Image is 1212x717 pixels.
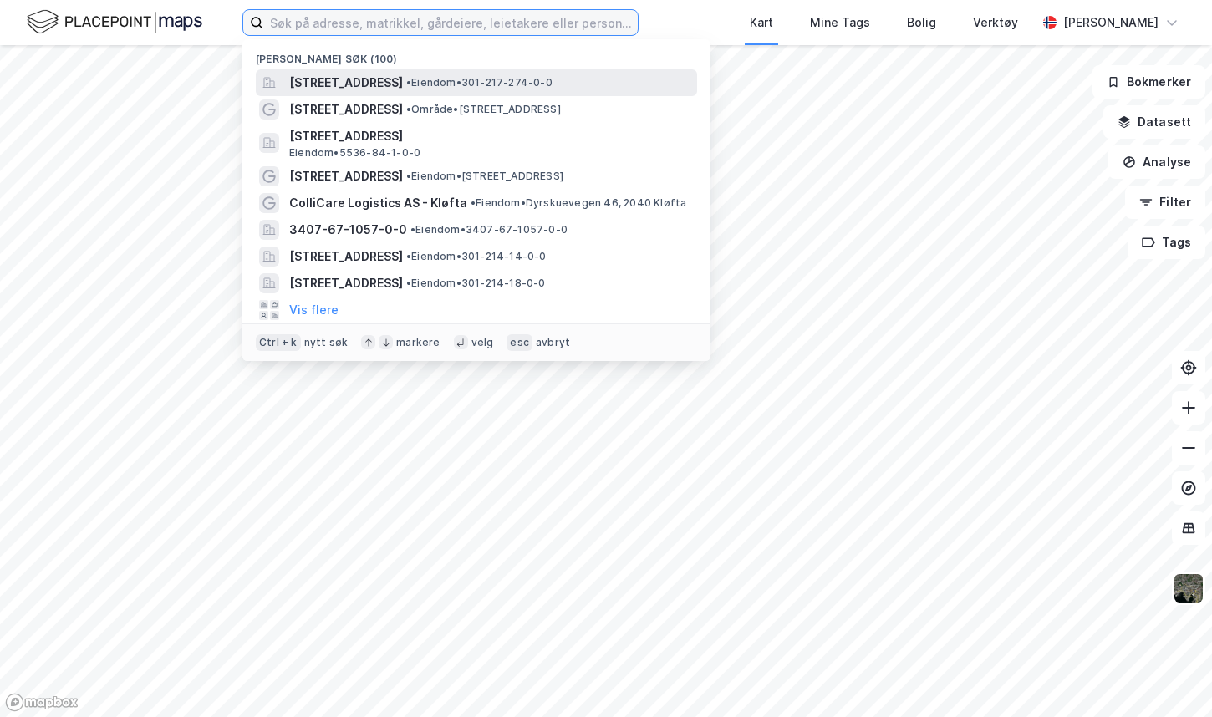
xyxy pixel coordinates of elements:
img: 9k= [1173,572,1204,604]
button: Bokmerker [1092,65,1205,99]
span: • [471,196,476,209]
button: Tags [1128,226,1205,259]
input: Søk på adresse, matrikkel, gårdeiere, leietakere eller personer [263,10,638,35]
span: Eiendom • Dyrskuevegen 46, 2040 Kløfta [471,196,686,210]
span: • [410,223,415,236]
div: markere [396,336,440,349]
span: • [406,103,411,115]
span: Eiendom • 301-217-274-0-0 [406,76,553,89]
div: Mine Tags [810,13,870,33]
iframe: Chat Widget [1128,637,1212,717]
span: [STREET_ADDRESS] [289,247,403,267]
span: [STREET_ADDRESS] [289,273,403,293]
span: • [406,250,411,262]
span: [STREET_ADDRESS] [289,126,690,146]
div: [PERSON_NAME] søk (100) [242,39,710,69]
span: Eiendom • 5536-84-1-0-0 [289,146,420,160]
span: [STREET_ADDRESS] [289,166,403,186]
a: Mapbox homepage [5,693,79,712]
div: nytt søk [304,336,349,349]
div: Verktøy [973,13,1018,33]
span: ColliCare Logistics AS - Kløfta [289,193,467,213]
div: Kart [750,13,773,33]
div: avbryt [536,336,570,349]
span: Eiendom • 3407-67-1057-0-0 [410,223,568,236]
span: 3407-67-1057-0-0 [289,220,407,240]
span: [STREET_ADDRESS] [289,99,403,119]
span: Område • [STREET_ADDRESS] [406,103,561,116]
div: Ctrl + k [256,334,301,351]
span: • [406,170,411,182]
span: • [406,277,411,289]
button: Analyse [1108,145,1205,179]
div: Bolig [907,13,936,33]
span: • [406,76,411,89]
div: [PERSON_NAME] [1063,13,1159,33]
button: Datasett [1103,105,1205,139]
span: Eiendom • 301-214-18-0-0 [406,277,546,290]
button: Vis flere [289,300,339,320]
span: [STREET_ADDRESS] [289,73,403,93]
span: Eiendom • 301-214-14-0-0 [406,250,547,263]
img: logo.f888ab2527a4732fd821a326f86c7f29.svg [27,8,202,37]
div: esc [507,334,532,351]
span: Eiendom • [STREET_ADDRESS] [406,170,563,183]
button: Filter [1125,186,1205,219]
div: velg [471,336,494,349]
